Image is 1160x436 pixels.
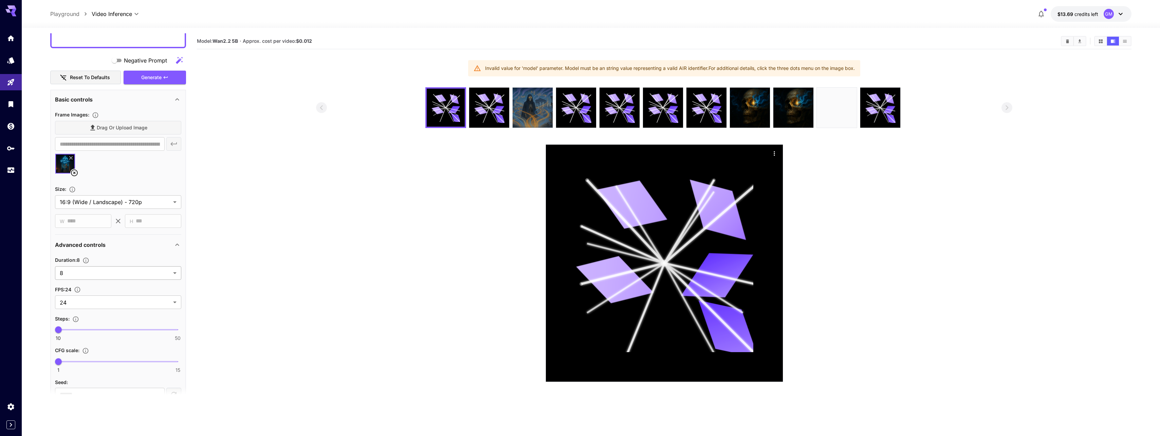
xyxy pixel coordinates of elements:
[7,402,15,411] div: Settings
[55,287,71,292] span: FPS : 24
[55,241,106,249] p: Advanced controls
[80,257,92,264] button: Set the number of duration
[79,347,92,354] button: Adjusts how closely the generated image aligns with the input prompt. A higher value enforces str...
[1057,11,1074,17] span: $13.69
[124,56,167,65] span: Negative Prompt
[141,73,162,82] span: Generate
[70,316,82,323] button: Set the number of denoising steps used to refine the image. More steps typically lead to higher q...
[1051,6,1131,22] button: $13.69114GM
[1057,11,1098,18] div: $13.69114
[175,335,181,342] span: 50
[1119,37,1131,46] button: Show videos in list view
[213,38,238,44] b: Wan2.2 5B
[1094,36,1131,46] div: Show videos in grid viewShow videos in video viewShow videos in list view
[730,88,770,128] img: 0naQTUAAAAGSURBVAMAzB7deYEOxmAAAAAASUVORK5CYII=
[50,10,92,18] nav: breadcrumb
[1061,36,1086,46] div: Clear videosDownload All
[1074,11,1098,17] span: credits left
[1095,37,1107,46] button: Show videos in grid view
[55,112,89,117] span: Frame Images :
[7,144,15,152] div: API Keys
[240,37,241,45] p: ·
[7,34,15,42] div: Home
[130,217,133,225] span: H
[60,298,170,307] span: 24
[7,122,15,130] div: Wallet
[7,100,15,108] div: Library
[60,269,170,277] span: 8
[1107,37,1119,46] button: Show videos in video view
[513,88,553,128] img: jYHwAAAABJRU5ErkJggg==
[55,347,79,353] span: CFG scale :
[197,38,238,44] span: Model:
[60,198,170,206] span: 16:9 (Wide / Landscape) - 720p
[92,10,132,18] span: Video Inference
[6,420,15,429] button: Expand sidebar
[7,56,15,65] div: Models
[89,112,102,119] button: Upload frame images.
[1104,9,1114,19] div: GM
[176,367,180,374] span: 15
[55,186,66,192] span: Size :
[1062,37,1073,46] button: Clear videos
[243,38,312,44] span: Approx. cost per video:
[66,186,78,193] button: Adjust the dimensions of the generated image by specifying its width and height in pixels, or sel...
[71,286,84,293] button: Set the fps
[7,78,15,87] div: Playground
[50,71,121,85] button: Reset to defaults
[55,316,70,322] span: Steps :
[55,95,93,104] p: Basic controls
[55,379,68,385] span: Seed :
[817,88,857,128] img: akm49wAAAAZJREFUAwAnSA0BN6duSgAAAABJRU5ErkJggg==
[1074,37,1086,46] button: Download All
[773,88,813,128] img: NjSeRAAAAAZJREFUAwDKluFZA96KswAAAABJRU5ErkJggg==
[57,367,59,374] span: 1
[7,166,15,175] div: Usage
[55,237,181,253] div: Advanced controls
[56,335,61,342] span: 10
[485,62,855,74] div: Invalid value for 'model' parameter. Model must be an string value representing a valid AIR ident...
[124,71,186,85] button: Generate
[55,257,80,263] span: Duration : 8
[55,91,181,108] div: Basic controls
[60,217,65,225] span: W
[769,148,779,158] div: Actions
[50,10,79,18] a: Playground
[296,38,312,44] b: $0.012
